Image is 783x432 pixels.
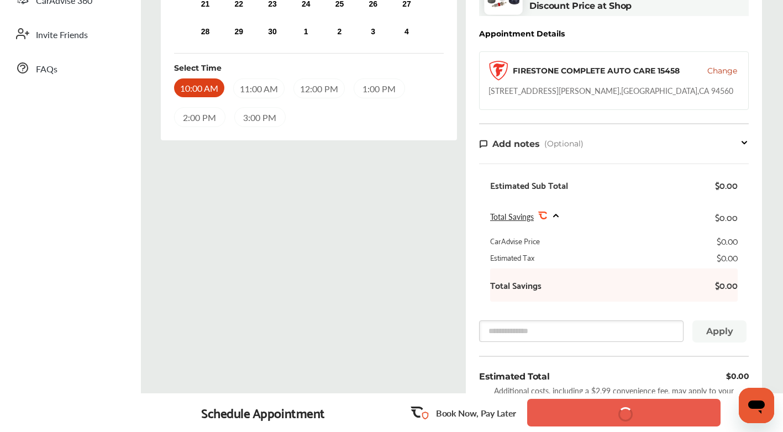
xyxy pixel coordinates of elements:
div: Choose Thursday, October 2nd, 2025 [330,23,348,41]
button: Save Date and Time [527,399,721,426]
div: Additional costs, including a $2.99 convenience fee, may apply to your purchase. All fees are sub... [479,385,749,407]
div: Schedule Appointment [201,405,325,420]
img: logo-firestone.png [488,61,508,81]
div: Estimated Tax [490,252,534,263]
button: Change [707,65,737,76]
div: Choose Wednesday, October 1st, 2025 [297,23,315,41]
b: $0.00 [705,280,738,291]
div: $0.00 [717,252,738,263]
span: Add notes [492,139,540,149]
div: 10:00 AM [174,78,224,97]
div: 12:00 PM [293,78,345,98]
div: Estimated Sub Total [490,180,568,191]
button: Apply [692,320,747,343]
img: note-icon.db9493fa.svg [479,139,488,149]
div: 11:00 AM [233,78,285,98]
span: Total Savings [490,211,534,222]
div: 3:00 PM [234,107,286,127]
div: Choose Saturday, October 4th, 2025 [398,23,416,41]
p: Book Now, Pay Later [436,407,516,419]
div: [STREET_ADDRESS][PERSON_NAME] , [GEOGRAPHIC_DATA] , CA 94560 [488,85,733,96]
b: Total Savings [490,280,542,291]
span: Invite Friends [36,28,88,43]
iframe: Button to launch messaging window [739,388,774,423]
div: Appointment Details [479,29,565,38]
div: FIRESTONE COMPLETE AUTO CARE 15458 [513,65,680,76]
b: Discount Price at Shop [529,1,632,11]
div: Choose Friday, October 3rd, 2025 [364,23,382,41]
div: 1:00 PM [354,78,405,98]
div: $0.00 [715,180,738,191]
div: $0.00 [715,209,738,224]
div: Estimated Total [479,370,549,383]
div: Choose Tuesday, September 30th, 2025 [264,23,281,41]
div: Choose Sunday, September 28th, 2025 [197,23,214,41]
a: FAQs [10,54,130,82]
div: Select Time [174,62,222,73]
div: Choose Monday, September 29th, 2025 [230,23,248,41]
div: $0.00 [726,370,749,383]
div: CarAdvise Price [490,235,540,246]
a: Invite Friends [10,19,130,48]
div: 2:00 PM [174,107,225,127]
span: FAQs [36,62,57,77]
div: $0.00 [717,235,738,246]
span: (Optional) [544,139,584,149]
